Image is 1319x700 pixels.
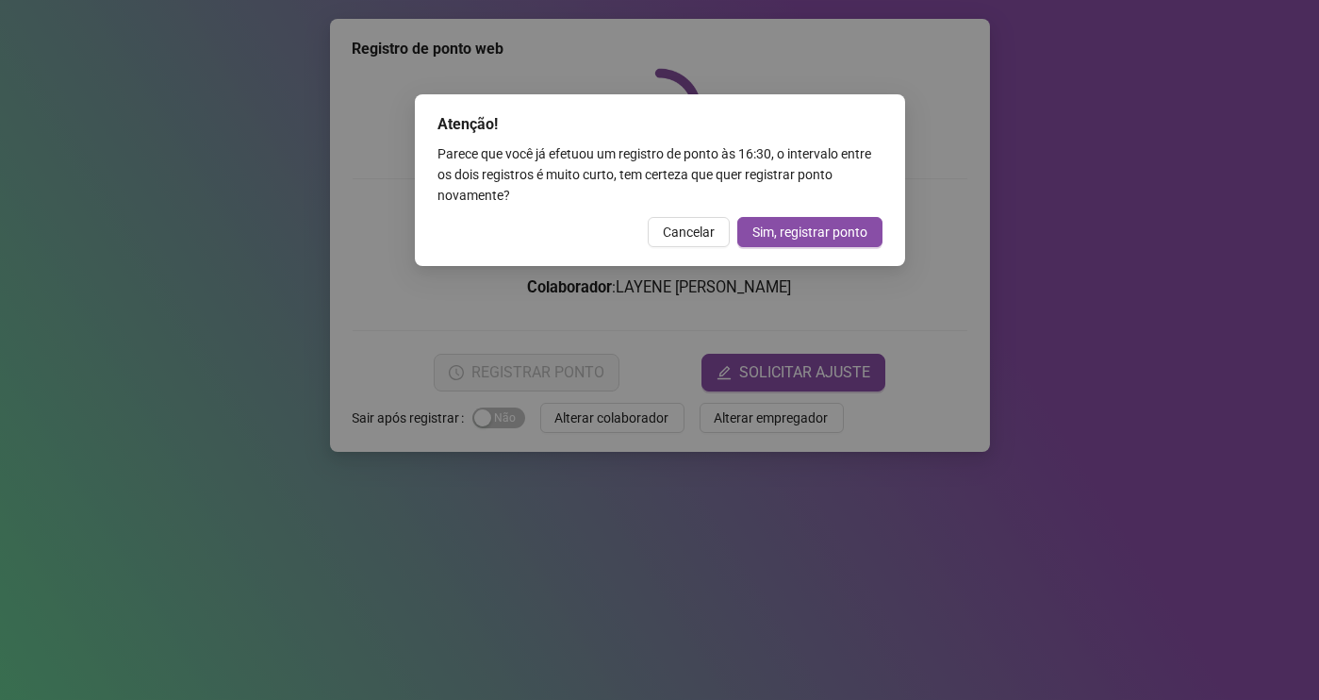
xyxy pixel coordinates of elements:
span: Cancelar [663,222,715,242]
div: Atenção! [437,113,882,136]
div: Parece que você já efetuou um registro de ponto às 16:30 , o intervalo entre os dois registros é ... [437,143,882,206]
span: Sim, registrar ponto [752,222,867,242]
button: Sim, registrar ponto [737,217,882,247]
button: Cancelar [648,217,730,247]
